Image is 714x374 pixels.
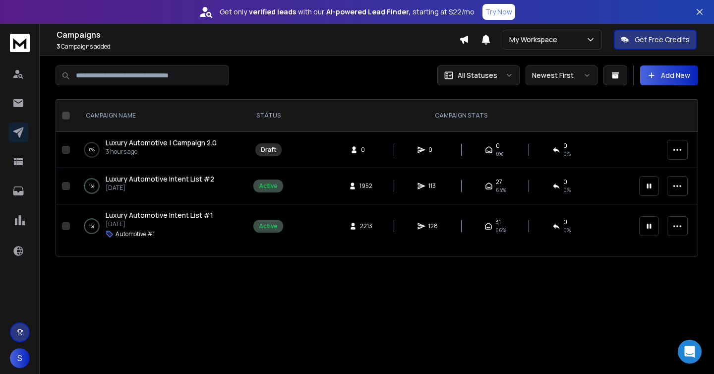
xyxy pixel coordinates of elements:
[10,348,30,368] button: S
[106,220,213,228] p: [DATE]
[289,100,633,132] th: CAMPAIGN STATS
[57,29,459,41] h1: Campaigns
[428,146,438,154] span: 0
[57,42,60,51] span: 3
[247,100,289,132] th: STATUS
[361,146,371,154] span: 0
[261,146,276,154] div: Draft
[89,221,94,231] p: 1 %
[509,35,561,45] p: My Workspace
[526,65,597,85] button: Newest First
[458,70,497,80] p: All Statuses
[326,7,411,17] strong: AI-powered Lead Finder,
[89,181,94,191] p: 1 %
[495,218,501,226] span: 31
[428,182,438,190] span: 113
[428,222,438,230] span: 128
[563,142,567,150] span: 0
[106,174,214,184] span: Luxury Automotive Intent List #2
[496,178,502,186] span: 27
[116,230,155,238] p: Automotive #1
[106,184,214,192] p: [DATE]
[640,65,698,85] button: Add New
[106,138,217,148] a: Luxury Automotive | Campaign 2.0
[496,150,503,158] span: 0%
[563,226,571,234] span: 0 %
[10,34,30,52] img: logo
[359,182,372,190] span: 1952
[495,226,506,234] span: 66 %
[106,138,217,147] span: Luxury Automotive | Campaign 2.0
[220,7,475,17] p: Get only with our starting at $22/mo
[563,150,571,158] span: 0%
[106,148,217,156] p: 3 hours ago
[563,186,571,194] span: 0 %
[614,30,697,50] button: Get Free Credits
[635,35,690,45] p: Get Free Credits
[563,218,567,226] span: 0
[74,132,247,168] td: 0%Luxury Automotive | Campaign 2.03 hours ago
[496,142,500,150] span: 0
[74,204,247,249] td: 1%Luxury Automotive Intent List #1[DATE]Automotive #1
[563,178,567,186] span: 0
[74,168,247,204] td: 1%Luxury Automotive Intent List #2[DATE]
[496,186,506,194] span: 64 %
[74,100,247,132] th: CAMPAIGN NAME
[482,4,515,20] button: Try Now
[89,145,95,155] p: 0 %
[259,182,278,190] div: Active
[106,174,214,184] a: Luxury Automotive Intent List #2
[249,7,296,17] strong: verified leads
[57,43,459,51] p: Campaigns added
[259,222,278,230] div: Active
[360,222,372,230] span: 2213
[106,210,213,220] a: Luxury Automotive Intent List #1
[485,7,512,17] p: Try Now
[678,340,702,364] div: Open Intercom Messenger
